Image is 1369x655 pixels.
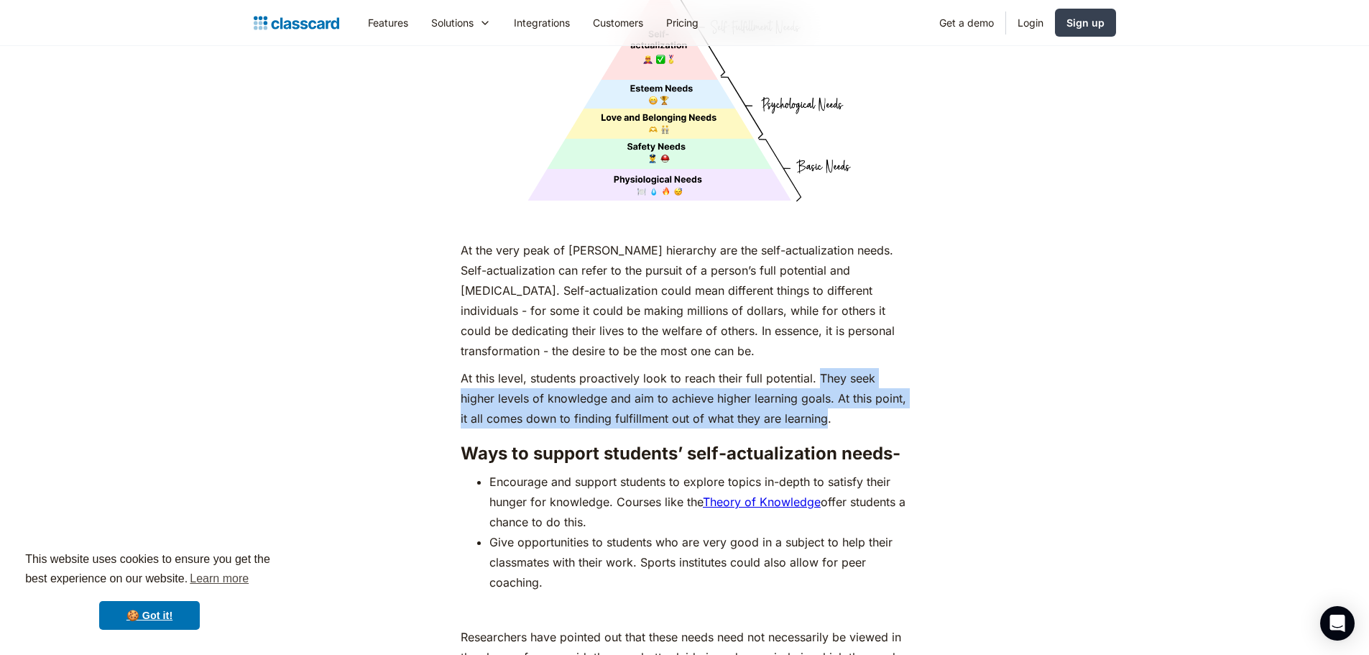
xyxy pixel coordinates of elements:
[461,368,908,429] p: At this level, students proactively look to reach their full potential. They seek higher levels o...
[1006,6,1055,39] a: Login
[655,6,710,39] a: Pricing
[188,568,251,590] a: learn more about cookies
[461,213,908,233] p: ‍
[11,537,287,643] div: cookieconsent
[356,6,420,39] a: Features
[25,551,274,590] span: This website uses cookies to ensure you get the best experience on our website.
[581,6,655,39] a: Customers
[254,13,339,33] a: home
[461,600,908,620] p: ‍
[461,240,908,361] p: At the very peak of [PERSON_NAME] hierarchy are the self-actualization needs. Self-actualization ...
[99,601,200,630] a: dismiss cookie message
[461,443,908,464] h3: Ways to support students’ self-actualization needs-
[489,532,908,592] li: Give opportunities to students who are very good in a subject to help their classmates with their...
[431,15,474,30] div: Solutions
[489,472,908,532] li: Encourage and support students to explore topics in-depth to satisfy their hunger for knowledge. ...
[502,6,581,39] a: Integrations
[928,6,1005,39] a: Get a demo
[703,495,821,509] a: Theory of Knowledge
[420,6,502,39] div: Solutions
[1055,9,1116,37] a: Sign up
[1320,606,1355,641] div: Open Intercom Messenger
[1066,15,1105,30] div: Sign up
